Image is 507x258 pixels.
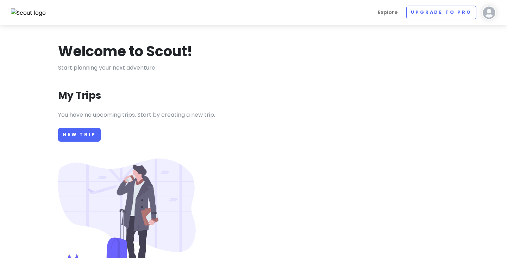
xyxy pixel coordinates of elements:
a: Explore [375,6,401,19]
p: You have no upcoming trips. Start by creating a new trip. [58,110,449,120]
img: User profile [482,6,496,20]
a: Upgrade to Pro [406,6,476,19]
h3: My Trips [58,89,101,102]
p: Start planning your next adventure [58,63,449,72]
h1: Welcome to Scout! [58,42,193,60]
img: Scout logo [11,8,46,18]
a: New Trip [58,128,101,142]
